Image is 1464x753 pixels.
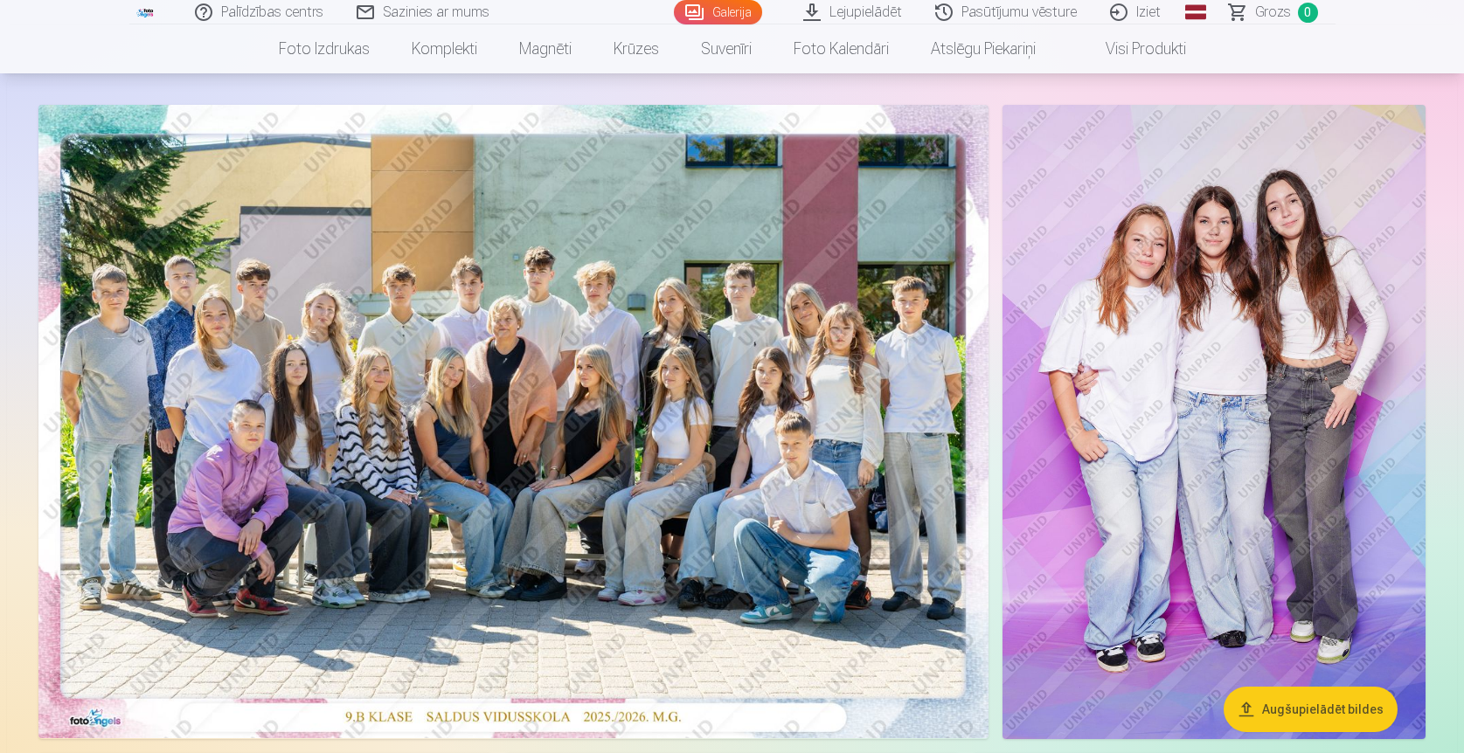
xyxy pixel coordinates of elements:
a: Krūzes [593,24,680,73]
span: 0 [1298,3,1318,23]
a: Foto izdrukas [258,24,391,73]
a: Komplekti [391,24,498,73]
img: /fa1 [136,7,156,17]
a: Magnēti [498,24,593,73]
button: Augšupielādēt bildes [1224,687,1398,732]
a: Atslēgu piekariņi [910,24,1057,73]
span: Grozs [1255,2,1291,23]
a: Visi produkti [1057,24,1207,73]
a: Suvenīri [680,24,773,73]
a: Foto kalendāri [773,24,910,73]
